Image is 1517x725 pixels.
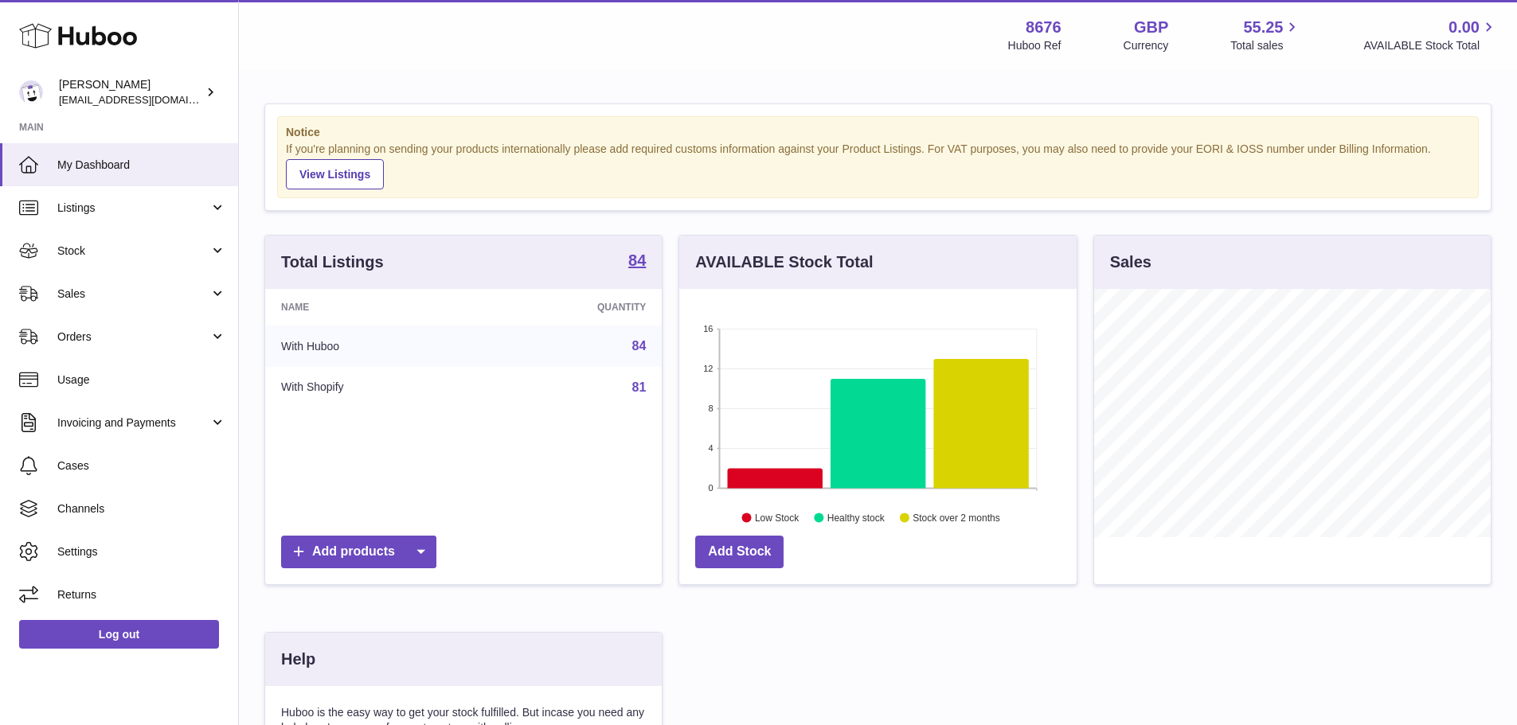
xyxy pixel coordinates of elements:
a: 55.25 Total sales [1230,17,1301,53]
text: 0 [709,483,714,493]
span: [EMAIL_ADDRESS][DOMAIN_NAME] [59,93,234,106]
span: Sales [57,286,209,302]
strong: Notice [286,125,1470,140]
strong: 84 [628,252,646,268]
a: 0.00 AVAILABLE Stock Total [1363,17,1498,53]
span: Cases [57,458,226,474]
text: Stock over 2 months [913,512,1000,523]
span: Returns [57,587,226,602]
strong: 8676 [1026,17,1062,38]
span: Stock [57,244,209,259]
span: Invoicing and Payments [57,415,209,431]
h3: AVAILABLE Stock Total [695,251,873,273]
div: If you're planning on sending your products internationally please add required customs informati... [286,142,1470,189]
a: Add Stock [695,536,784,568]
text: 12 [704,364,714,373]
th: Quantity [479,289,663,325]
span: Listings [57,201,209,216]
img: hello@inoby.co.uk [19,80,43,104]
strong: GBP [1134,17,1168,38]
h3: Help [281,649,315,670]
text: 16 [704,324,714,333]
span: My Dashboard [57,158,226,173]
h3: Sales [1110,251,1151,273]
div: [PERSON_NAME] [59,77,202,107]
h3: Total Listings [281,251,384,273]
span: Usage [57,372,226,388]
text: 4 [709,443,714,453]
a: 84 [628,252,646,271]
span: 0.00 [1449,17,1480,38]
text: Low Stock [755,512,800,523]
div: Currency [1124,38,1169,53]
span: Channels [57,501,226,516]
span: Settings [57,544,226,559]
span: 55.25 [1243,17,1283,38]
a: View Listings [286,159,384,189]
span: Orders [57,329,209,345]
span: Total sales [1230,38,1301,53]
th: Name [265,289,479,325]
span: AVAILABLE Stock Total [1363,38,1498,53]
td: With Huboo [265,325,479,367]
a: 81 [632,380,647,394]
a: Add products [281,536,436,568]
div: Huboo Ref [1008,38,1062,53]
a: 84 [632,339,647,353]
td: With Shopify [265,367,479,408]
text: 8 [709,403,714,413]
a: Log out [19,620,219,649]
text: Healthy stock [827,512,886,523]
